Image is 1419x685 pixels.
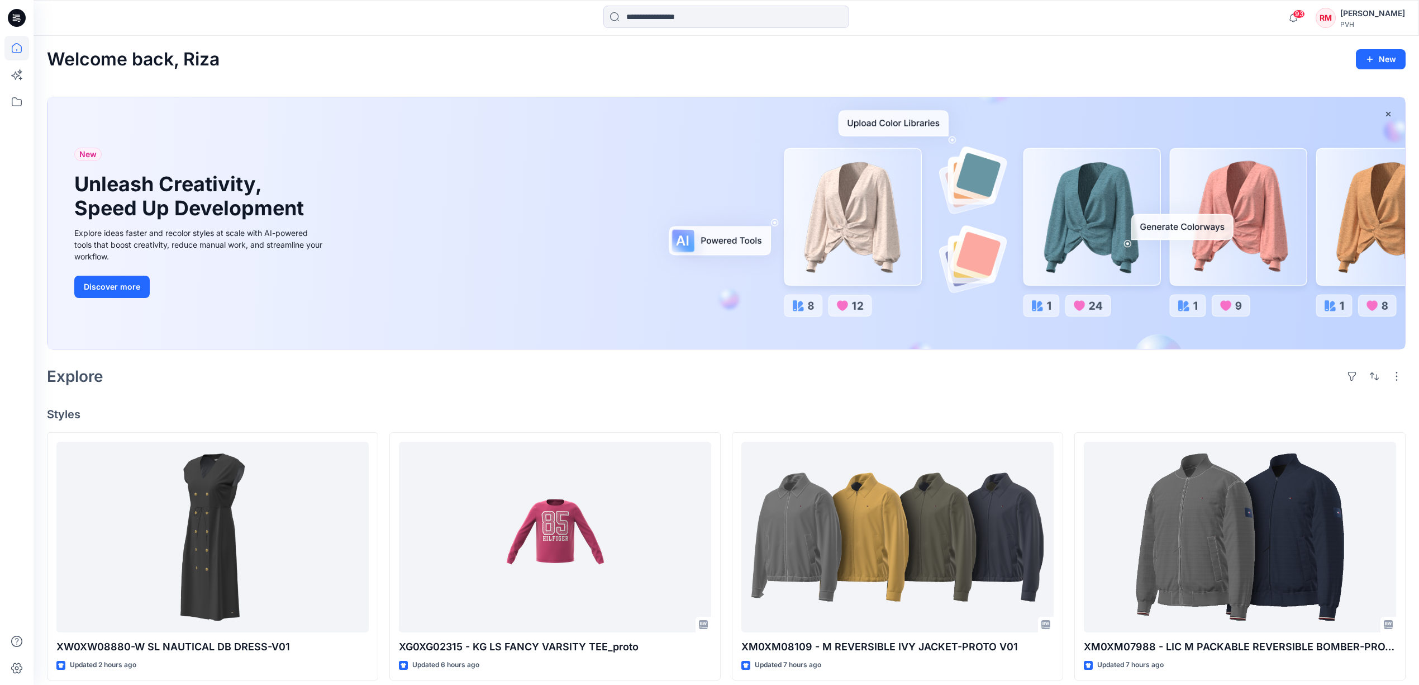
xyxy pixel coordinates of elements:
[56,639,369,655] p: XW0XW08880-W SL NAUTICAL DB DRESS-V01
[755,659,821,671] p: Updated 7 hours ago
[56,442,369,633] a: XW0XW08880-W SL NAUTICAL DB DRESS-V01
[47,49,220,70] h2: Welcome back, Riza
[412,659,479,671] p: Updated 6 hours ago
[1340,20,1405,29] div: PVH
[1356,49,1406,69] button: New
[47,367,103,385] h2: Explore
[1084,442,1396,633] a: XM0XM07988 - LIC M PACKABLE REVERSIBLE BOMBER-PROTO V01
[1097,659,1164,671] p: Updated 7 hours ago
[47,408,1406,421] h4: Styles
[1340,7,1405,20] div: [PERSON_NAME]
[74,276,150,298] button: Discover more
[741,639,1054,655] p: XM0XM08109 - M REVERSIBLE IVY JACKET-PROTO V01
[1316,8,1336,28] div: RM
[74,227,326,262] div: Explore ideas faster and recolor styles at scale with AI-powered tools that boost creativity, red...
[79,148,97,161] span: New
[74,276,326,298] a: Discover more
[1293,10,1305,18] span: 93
[741,442,1054,633] a: XM0XM08109 - M REVERSIBLE IVY JACKET-PROTO V01
[399,639,711,655] p: XG0XG02315 - KG LS FANCY VARSITY TEE_proto
[70,659,136,671] p: Updated 2 hours ago
[1084,639,1396,655] p: XM0XM07988 - LIC M PACKABLE REVERSIBLE BOMBER-PROTO V01
[74,172,309,220] h1: Unleash Creativity, Speed Up Development
[399,442,711,633] a: XG0XG02315 - KG LS FANCY VARSITY TEE_proto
